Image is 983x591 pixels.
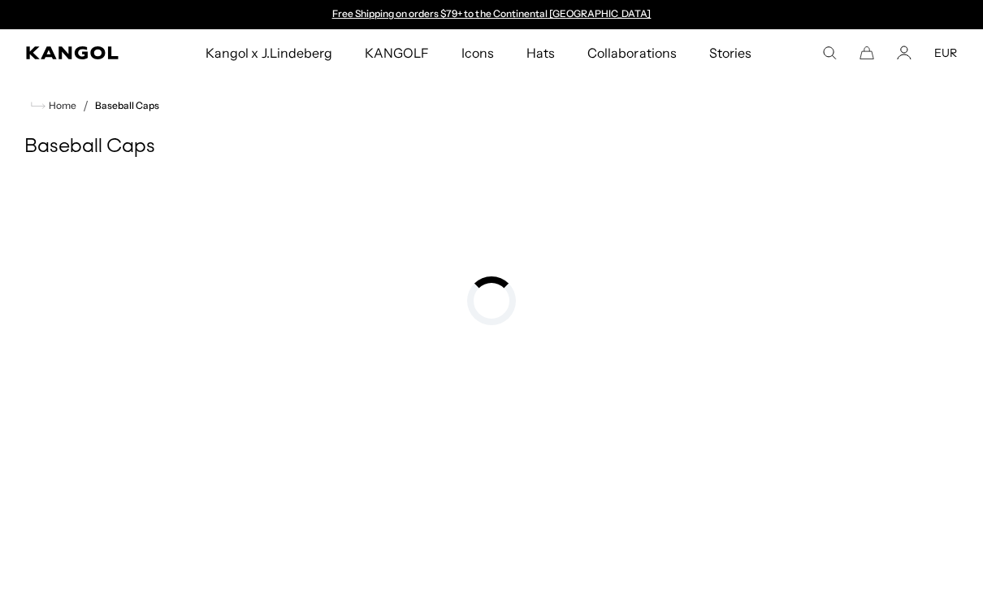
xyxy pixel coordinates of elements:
slideshow-component: Announcement bar [324,8,659,21]
a: Hats [510,29,571,76]
a: Account [897,46,912,60]
a: Stories [693,29,768,76]
span: Collaborations [587,29,676,76]
span: KANGOLF [365,29,429,76]
div: 1 of 2 [324,8,659,21]
li: / [76,96,89,115]
a: KANGOLF [349,29,445,76]
span: Stories [709,29,751,76]
a: Baseball Caps [95,100,159,111]
button: EUR [934,46,957,60]
a: Home [31,98,76,113]
span: Hats [526,29,555,76]
a: Kangol [26,46,135,59]
a: Free Shipping on orders $79+ to the Continental [GEOGRAPHIC_DATA] [332,7,652,20]
span: Kangol x J.Lindeberg [206,29,332,76]
a: Kangol x J.Lindeberg [189,29,349,76]
a: Collaborations [571,29,692,76]
span: Home [45,100,76,111]
summary: Search here [822,46,837,60]
a: Icons [445,29,510,76]
h1: Baseball Caps [24,135,959,159]
button: Cart [860,46,874,60]
span: Icons [461,29,494,76]
div: Announcement [324,8,659,21]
